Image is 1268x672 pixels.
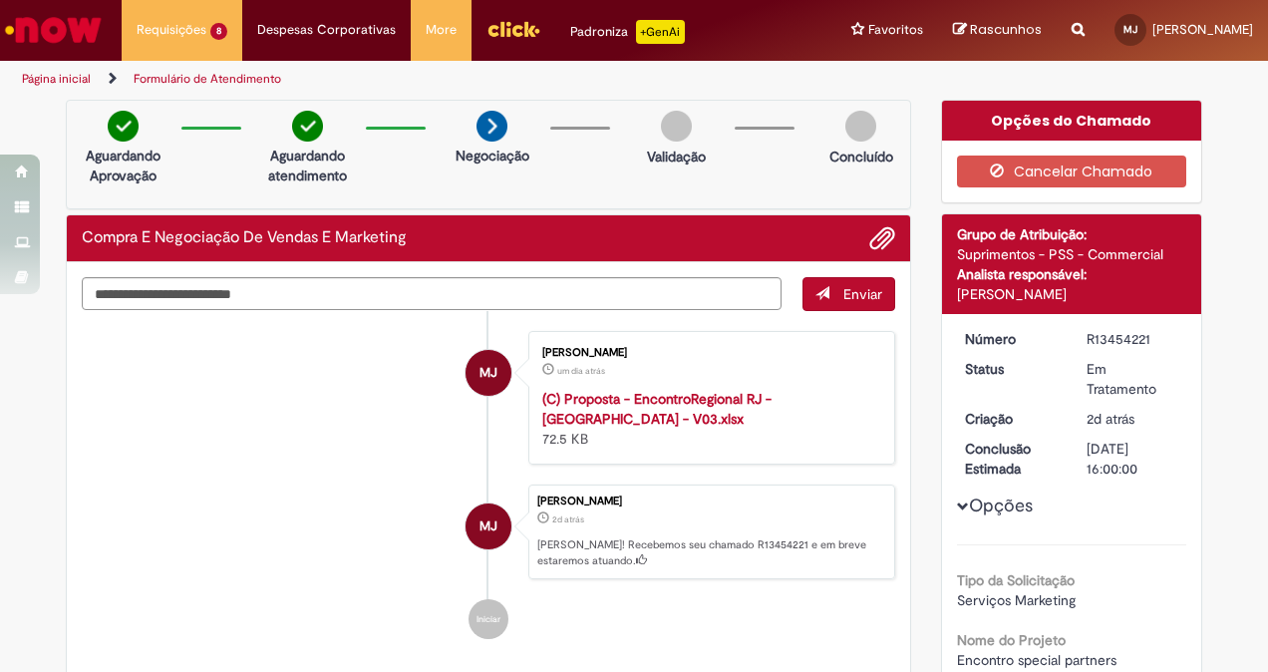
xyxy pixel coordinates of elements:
[1152,21,1253,38] span: [PERSON_NAME]
[950,359,1073,379] dt: Status
[552,513,584,525] span: 2d atrás
[82,485,895,580] li: Maria Luiza Ribeiro Jose
[953,21,1042,40] a: Rascunhos
[292,111,323,142] img: check-circle-green.png
[970,20,1042,39] span: Rascunhos
[557,365,605,377] time: 28/08/2025 09:10:36
[950,329,1073,349] dt: Número
[942,101,1202,141] div: Opções do Chamado
[957,284,1187,304] div: [PERSON_NAME]
[552,513,584,525] time: 27/08/2025 18:55:34
[868,20,923,40] span: Favoritos
[466,350,511,396] div: Maria Luiza Ribeiro Jose
[957,591,1076,609] span: Serviços Marketing
[542,347,874,359] div: [PERSON_NAME]
[1087,410,1134,428] time: 27/08/2025 18:55:34
[557,365,605,377] span: um dia atrás
[486,14,540,44] img: click_logo_yellow_360x200.png
[950,409,1073,429] dt: Criação
[1087,439,1179,479] div: [DATE] 16:00:00
[210,23,227,40] span: 8
[1087,329,1179,349] div: R13454221
[137,20,206,40] span: Requisições
[1087,359,1179,399] div: Em Tratamento
[456,146,529,166] p: Negociação
[1087,409,1179,429] div: 27/08/2025 18:55:34
[957,264,1187,284] div: Analista responsável:
[479,349,497,397] span: MJ
[829,147,893,167] p: Concluído
[542,390,772,428] a: (C) Proposta - EncontroRegional RJ - [GEOGRAPHIC_DATA] - V03.xlsx
[957,224,1187,244] div: Grupo de Atribuição:
[75,146,171,185] p: Aguardando Aprovação
[957,156,1187,187] button: Cancelar Chamado
[957,571,1075,589] b: Tipo da Solicitação
[542,389,874,449] div: 72.5 KB
[537,496,884,507] div: [PERSON_NAME]
[957,651,1116,669] span: Encontro special partners
[479,503,497,550] span: MJ
[476,111,507,142] img: arrow-next.png
[957,244,1187,264] div: Suprimentos - PSS - Commercial
[537,537,884,568] p: [PERSON_NAME]! Recebemos seu chamado R13454221 e em breve estaremos atuando.
[426,20,457,40] span: More
[108,111,139,142] img: check-circle-green.png
[82,229,407,247] h2: Compra E Negociação De Vendas E Marketing Histórico de tíquete
[22,71,91,87] a: Página inicial
[2,10,105,50] img: ServiceNow
[869,225,895,251] button: Adicionar anexos
[259,146,356,185] p: Aguardando atendimento
[845,111,876,142] img: img-circle-grey.png
[134,71,281,87] a: Formulário de Atendimento
[843,285,882,303] span: Enviar
[15,61,830,98] ul: Trilhas de página
[570,20,685,44] div: Padroniza
[257,20,396,40] span: Despesas Corporativas
[82,277,782,310] textarea: Digite sua mensagem aqui...
[82,311,895,660] ul: Histórico de tíquete
[647,147,706,167] p: Validação
[957,631,1066,649] b: Nome do Projeto
[661,111,692,142] img: img-circle-grey.png
[466,504,511,549] div: Maria Luiza Ribeiro Jose
[1123,23,1137,36] span: MJ
[636,20,685,44] p: +GenAi
[950,439,1073,479] dt: Conclusão Estimada
[1087,410,1134,428] span: 2d atrás
[802,277,895,311] button: Enviar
